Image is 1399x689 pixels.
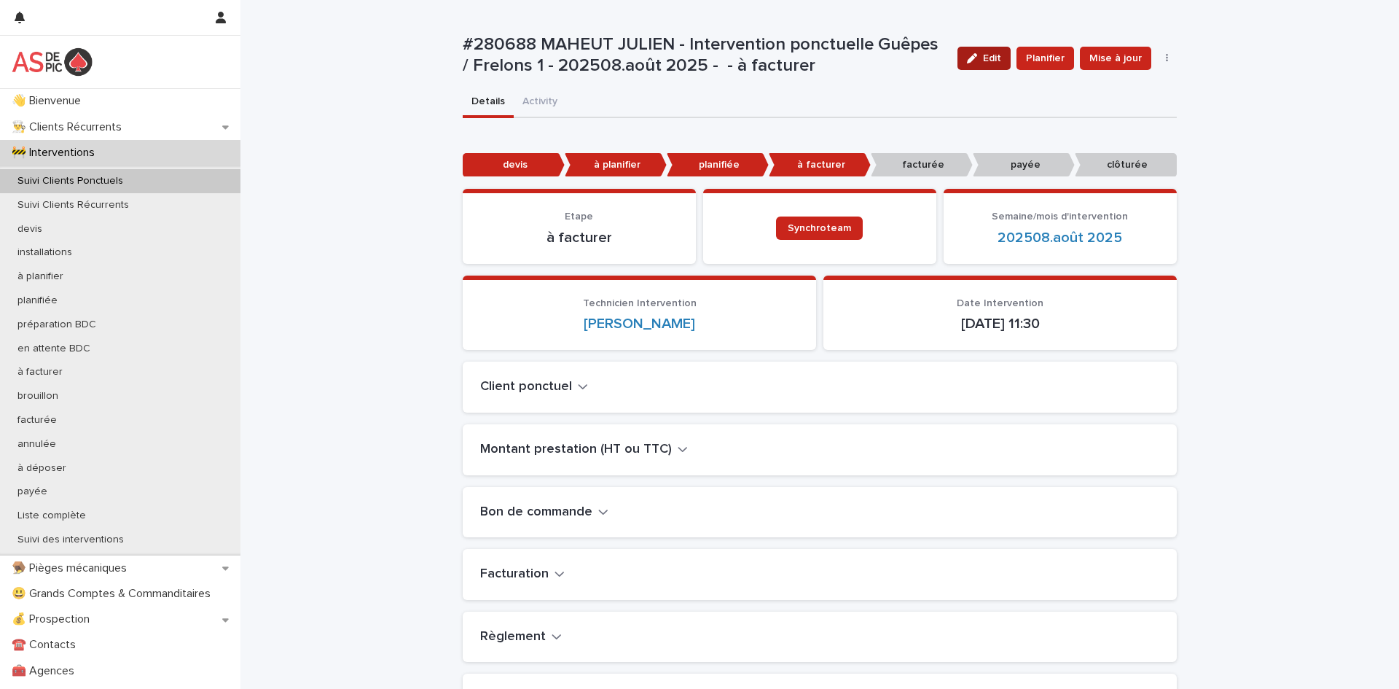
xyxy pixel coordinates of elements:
[6,319,108,331] p: préparation BDC
[463,87,514,118] button: Details
[6,246,84,259] p: installations
[480,229,678,246] p: à facturer
[6,510,98,522] p: Liste complète
[6,199,141,211] p: Suivi Clients Récurrents
[6,534,136,546] p: Suivi des interventions
[6,612,101,626] p: 💰 Prospection
[463,34,946,77] p: #280688 MAHEUT JULIEN - Intervention ponctuelle Guêpes / Frelons 1 - 202508.août 2025 - - à facturer
[6,587,222,601] p: 😃 Grands Comptes & Commanditaires
[6,486,59,498] p: payée
[841,315,1159,332] p: [DATE] 11:30
[584,315,695,332] a: [PERSON_NAME]
[565,211,593,222] span: Etape
[6,462,78,475] p: à déposer
[998,229,1122,246] a: 202508.août 2025
[983,53,1001,63] span: Edit
[583,298,697,308] span: Technicien Intervention
[480,442,672,458] h2: Montant prestation (HT ou TTC)
[480,442,688,458] button: Montant prestation (HT ou TTC)
[6,175,135,187] p: Suivi Clients Ponctuels
[788,223,851,233] span: Synchroteam
[776,217,863,240] a: Synchroteam
[6,295,69,307] p: planifiée
[1075,153,1177,177] p: clôturée
[480,567,565,583] button: Facturation
[6,270,75,283] p: à planifier
[1080,47,1151,70] button: Mise à jour
[957,47,1011,70] button: Edit
[6,638,87,652] p: ☎️ Contacts
[6,223,54,235] p: devis
[463,153,565,177] p: devis
[769,153,871,177] p: à facturer
[1089,51,1142,66] span: Mise à jour
[6,414,68,427] p: facturée
[6,390,70,402] p: brouillon
[957,298,1043,308] span: Date Intervention
[6,366,74,378] p: à facturer
[1026,51,1065,66] span: Planifier
[6,94,93,108] p: 👋 Bienvenue
[667,153,769,177] p: planifiée
[480,505,608,521] button: Bon de commande
[6,438,68,451] p: annulée
[565,153,667,177] p: à planifier
[871,153,973,177] p: facturée
[514,87,566,118] button: Activity
[480,379,572,395] h2: Client ponctuel
[6,664,86,678] p: 🧰 Agences
[6,561,138,575] p: 🪤 Pièges mécaniques
[973,153,1075,177] p: payée
[12,47,93,77] img: yKcqic14S0S6KrLdrqO6
[480,505,592,521] h2: Bon de commande
[992,211,1128,222] span: Semaine/mois d'intervention
[480,629,562,645] button: Règlement
[480,567,549,583] h2: Facturation
[480,379,588,395] button: Client ponctuel
[480,629,546,645] h2: Règlement
[6,343,102,355] p: en attente BDC
[6,146,106,160] p: 🚧 Interventions
[6,120,133,134] p: 👨‍🍳 Clients Récurrents
[1016,47,1074,70] button: Planifier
